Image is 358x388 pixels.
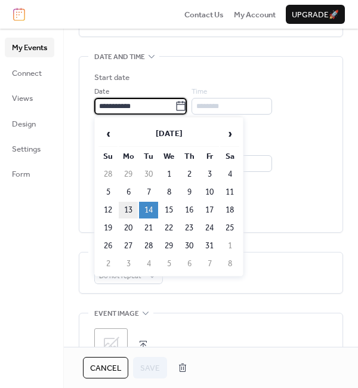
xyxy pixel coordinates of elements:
span: Date and time [94,51,145,63]
span: Views [12,93,33,104]
td: 24 [200,220,219,236]
td: 29 [159,238,178,254]
a: My Account [234,8,276,20]
td: 10 [200,184,219,201]
a: Form [5,164,54,183]
td: 1 [159,166,178,183]
td: 30 [180,238,199,254]
th: Th [180,148,199,165]
th: [DATE] [119,121,219,147]
td: 17 [200,202,219,218]
td: 3 [200,166,219,183]
a: Settings [5,139,54,158]
a: Views [5,88,54,107]
td: 7 [200,255,219,272]
td: 2 [98,255,118,272]
span: Settings [12,143,41,155]
th: Tu [139,148,158,165]
span: Upgrade 🚀 [292,9,339,21]
span: Time [192,86,207,98]
td: 4 [139,255,158,272]
th: Mo [119,148,138,165]
span: Event image [94,308,139,320]
td: 23 [180,220,199,236]
div: Start date [94,72,129,84]
td: 30 [139,166,158,183]
td: 5 [159,255,178,272]
span: Form [12,168,30,180]
a: Contact Us [184,8,224,20]
th: Fr [200,148,219,165]
span: Design [12,118,36,130]
td: 28 [98,166,118,183]
td: 31 [200,238,219,254]
td: 2 [180,166,199,183]
td: 6 [119,184,138,201]
td: 18 [220,202,239,218]
a: Design [5,114,54,133]
span: Connect [12,67,42,79]
span: My Account [234,9,276,21]
td: 13 [119,202,138,218]
td: 8 [220,255,239,272]
a: My Events [5,38,54,57]
span: Contact Us [184,9,224,21]
span: Cancel [90,362,121,374]
span: ‹ [99,122,117,146]
td: 16 [180,202,199,218]
td: 1 [220,238,239,254]
th: Su [98,148,118,165]
td: 3 [119,255,138,272]
td: 25 [220,220,239,236]
td: 9 [180,184,199,201]
a: Connect [5,63,54,82]
td: 27 [119,238,138,254]
td: 8 [159,184,178,201]
td: 11 [220,184,239,201]
button: Cancel [83,357,128,378]
td: 12 [98,202,118,218]
td: 29 [119,166,138,183]
td: 6 [180,255,199,272]
td: 5 [98,184,118,201]
td: 26 [98,238,118,254]
td: 20 [119,220,138,236]
img: logo [13,8,25,21]
td: 21 [139,220,158,236]
span: Date [94,86,109,98]
td: 4 [220,166,239,183]
span: › [221,122,239,146]
td: 22 [159,220,178,236]
td: 7 [139,184,158,201]
th: Sa [220,148,239,165]
div: ; [94,328,128,362]
td: 15 [159,202,178,218]
span: My Events [12,42,47,54]
td: 14 [139,202,158,218]
th: We [159,148,178,165]
td: 19 [98,220,118,236]
td: 28 [139,238,158,254]
button: Upgrade🚀 [286,5,345,24]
